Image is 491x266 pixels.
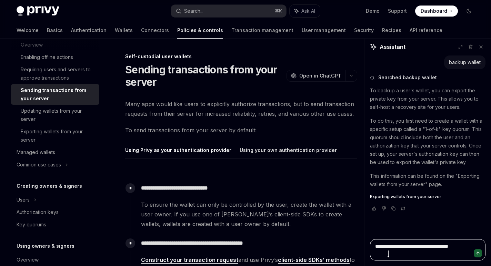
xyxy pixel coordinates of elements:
[474,249,482,257] button: Send message
[388,8,407,14] a: Support
[275,8,282,14] span: ⌘ K
[125,142,231,158] button: Using Privy as your authentication provider
[382,22,401,39] a: Recipes
[370,172,485,188] p: This information can be found on the "Exporting wallets from your server" page.
[125,53,357,60] div: Self-custodial user wallets
[301,8,315,14] span: Ask AI
[141,22,169,39] a: Connectors
[17,22,39,39] a: Welcome
[17,196,30,204] div: Users
[184,7,203,15] div: Search...
[11,51,99,63] a: Enabling offline actions
[171,5,286,17] button: Search...⌘K
[17,242,74,250] h5: Using owners & signers
[415,6,458,17] a: Dashboard
[11,218,99,231] a: Key quorums
[410,22,442,39] a: API reference
[449,59,481,66] div: backup wallet
[302,22,346,39] a: User management
[11,63,99,84] a: Requiring users and servers to approve transactions
[278,256,350,264] a: client-side SDKs’ methods
[141,200,357,229] span: To ensure the wallet can only be controlled by the user, create the wallet with a user owner. If ...
[370,117,485,166] p: To do this, you first need to create a wallet with a specific setup called a "1-of-k" key quorum....
[290,5,320,17] button: Ask AI
[11,206,99,218] a: Authorization keys
[299,72,341,79] span: Open in ChatGPT
[17,208,59,216] div: Authorization keys
[177,22,223,39] a: Policies & controls
[240,142,337,158] button: Using your own authentication provider
[370,74,485,81] button: Searched backup wallet
[231,22,293,39] a: Transaction management
[21,127,95,144] div: Exporting wallets from your server
[463,6,474,17] button: Toggle dark mode
[125,63,284,88] h1: Sending transactions from your server
[11,84,99,105] a: Sending transactions from your server
[11,125,99,146] a: Exporting wallets from your server
[17,6,59,16] img: dark logo
[21,65,95,82] div: Requiring users and servers to approve transactions
[378,74,437,81] span: Searched backup wallet
[17,221,46,229] div: Key quorums
[11,105,99,125] a: Updating wallets from your server
[17,148,55,156] div: Managed wallets
[71,22,107,39] a: Authentication
[17,182,82,190] h5: Creating owners & signers
[370,86,485,111] p: To backup a user's wallet, you can export the private key from your server. This allows you to se...
[11,146,99,158] a: Managed wallets
[17,256,39,264] div: Overview
[370,194,441,199] span: Exporting wallets from your server
[366,8,380,14] a: Demo
[125,99,357,119] span: Many apps would like users to explicitly authorize transactions, but to send transaction requests...
[421,8,447,14] span: Dashboard
[354,22,374,39] a: Security
[21,53,73,61] div: Enabling offline actions
[17,161,61,169] div: Common use cases
[141,256,238,264] a: Construct your transaction request
[21,107,95,123] div: Updating wallets from your server
[115,22,133,39] a: Wallets
[11,254,99,266] a: Overview
[370,194,485,199] a: Exporting wallets from your server
[380,43,405,51] span: Assistant
[21,86,95,103] div: Sending transactions from your server
[47,22,63,39] a: Basics
[287,70,345,82] button: Open in ChatGPT
[125,125,357,135] span: To send transactions from your server by default:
